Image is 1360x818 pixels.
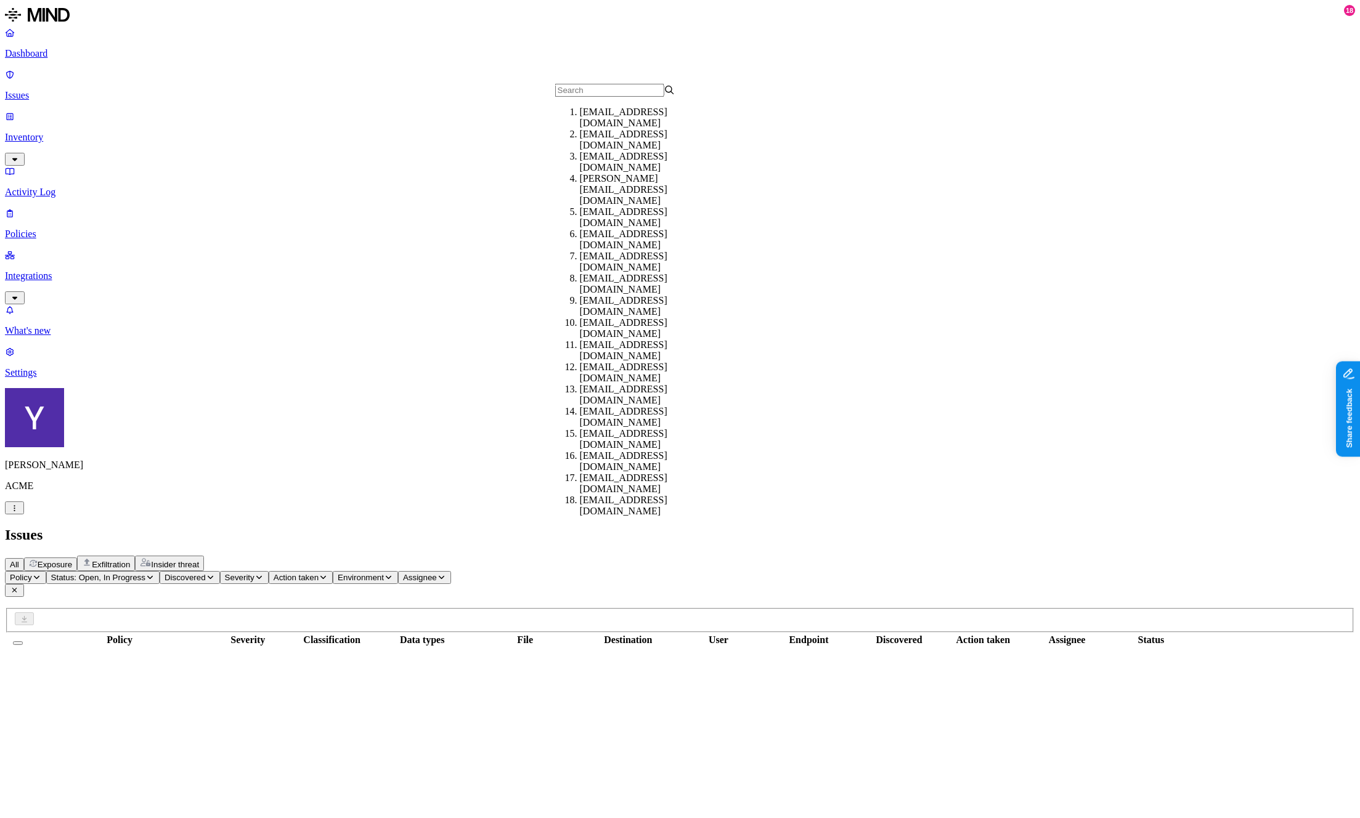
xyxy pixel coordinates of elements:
[468,634,582,646] div: File
[855,634,943,646] div: Discovered
[5,527,1355,543] h2: Issues
[5,249,1355,302] a: Integrations
[225,573,254,582] span: Severity
[1114,634,1189,646] div: Status
[210,634,285,646] div: Severity
[580,384,700,406] div: [EMAIL_ADDRESS][DOMAIN_NAME]
[31,634,208,646] div: Policy
[338,573,384,582] span: Environment
[580,173,700,206] div: [PERSON_NAME][EMAIL_ADDRESS][DOMAIN_NAME]
[580,428,700,450] div: [EMAIL_ADDRESS][DOMAIN_NAME]
[5,346,1355,378] a: Settings
[580,495,700,517] div: [EMAIL_ADDRESS][DOMAIN_NAME]
[555,84,664,97] input: Search
[5,5,70,25] img: MIND
[5,5,1355,27] a: MIND
[5,27,1355,59] a: Dashboard
[5,187,1355,198] p: Activity Log
[5,480,1355,492] p: ACME
[378,634,466,646] div: Data types
[580,450,700,472] div: [EMAIL_ADDRESS][DOMAIN_NAME]
[5,111,1355,164] a: Inventory
[403,573,437,582] span: Assignee
[13,641,23,645] button: Select all
[5,388,64,447] img: Yana Orhov
[288,634,376,646] div: Classification
[38,560,72,569] span: Exposure
[274,573,319,582] span: Action taken
[580,107,700,129] div: [EMAIL_ADDRESS][DOMAIN_NAME]
[580,129,700,151] div: [EMAIL_ADDRESS][DOMAIN_NAME]
[945,634,1020,646] div: Action taken
[151,560,199,569] span: Insider threat
[580,251,700,273] div: [EMAIL_ADDRESS][DOMAIN_NAME]
[5,166,1355,198] a: Activity Log
[580,229,700,251] div: [EMAIL_ADDRESS][DOMAIN_NAME]
[10,573,32,582] span: Policy
[51,573,145,582] span: Status: Open, In Progress
[580,206,700,229] div: [EMAIL_ADDRESS][DOMAIN_NAME]
[5,325,1355,336] p: What's new
[1023,634,1111,646] div: Assignee
[580,273,700,295] div: [EMAIL_ADDRESS][DOMAIN_NAME]
[580,406,700,428] div: [EMAIL_ADDRESS][DOMAIN_NAME]
[580,317,700,339] div: [EMAIL_ADDRESS][DOMAIN_NAME]
[92,560,130,569] span: Exfiltration
[10,560,19,569] span: All
[675,634,763,646] div: User
[5,48,1355,59] p: Dashboard
[5,304,1355,336] a: What's new
[580,472,700,495] div: [EMAIL_ADDRESS][DOMAIN_NAME]
[5,132,1355,143] p: Inventory
[580,151,700,173] div: [EMAIL_ADDRESS][DOMAIN_NAME]
[580,295,700,317] div: [EMAIL_ADDRESS][DOMAIN_NAME]
[165,573,206,582] span: Discovered
[5,367,1355,378] p: Settings
[5,270,1355,281] p: Integrations
[765,634,853,646] div: Endpoint
[5,90,1355,101] p: Issues
[5,69,1355,101] a: Issues
[5,229,1355,240] p: Policies
[580,362,700,384] div: [EMAIL_ADDRESS][DOMAIN_NAME]
[1344,5,1355,16] div: 18
[5,208,1355,240] a: Policies
[580,339,700,362] div: [EMAIL_ADDRESS][DOMAIN_NAME]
